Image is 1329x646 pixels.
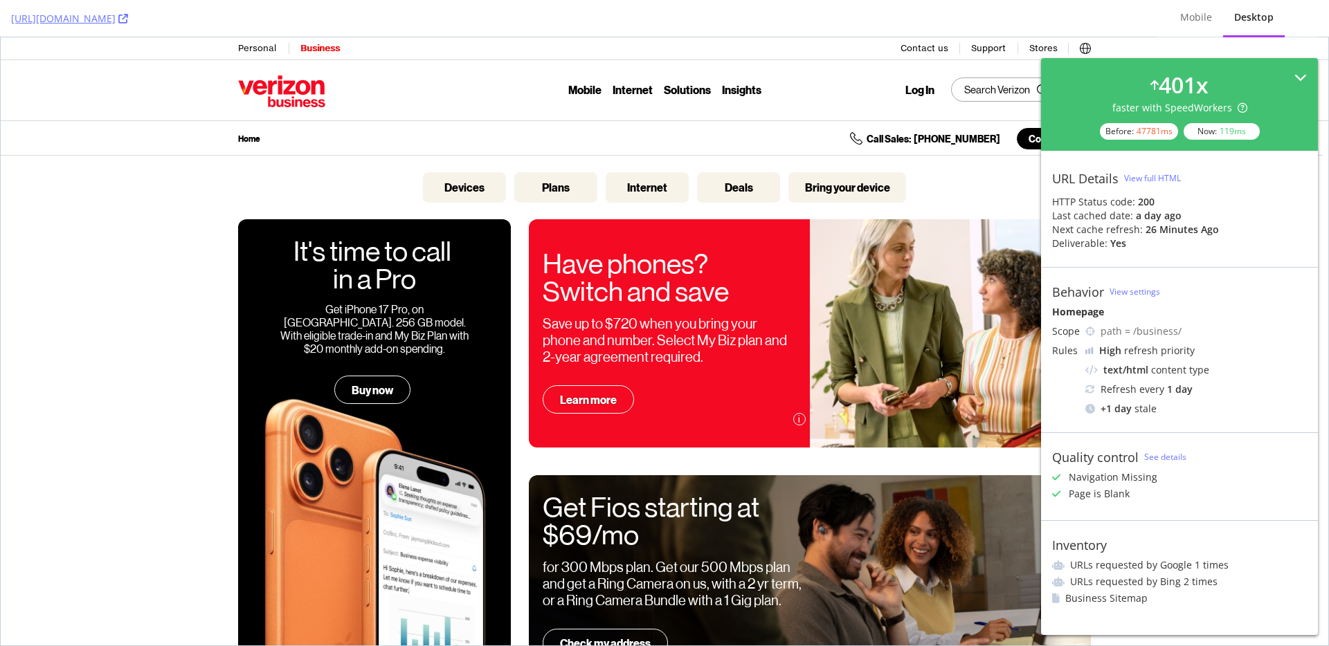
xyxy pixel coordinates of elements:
[542,521,809,571] p: for 300 Mbps plan. Get our 500 Mbps plan and get a Ring Camera on us, with a 2 yr term, or a Ring...
[542,348,633,376] a: Hero tiles :Right col:Have phones Switch and:Learn more
[1085,347,1094,354] img: cRr4yx4cyByr8BeLxltRlzBPIAAAAAElFTkSuQmCC
[1052,575,1307,589] li: URLs requested by Bing 2 times
[1052,591,1307,605] li: Business Sitemap
[1099,344,1195,358] div: refresh priority
[1124,167,1181,190] button: View full HTML
[1052,237,1107,250] div: Deliverable:
[1069,470,1157,484] div: Navigation Missing
[905,37,934,61] a: Log In
[514,135,597,165] a: Plans
[1085,363,1307,377] div: content type
[721,46,761,61] button: Insights Menu
[1144,451,1186,463] a: See details
[272,265,476,317] p: Get iPhone 17 Pro, on [GEOGRAPHIC_DATA]. 256 GB model. With eligible trade-in and My Biz Plan wit...
[11,12,128,26] a: [URL][DOMAIN_NAME]
[1052,195,1307,209] div: HTTP Status code:
[282,199,466,254] h1: It's time to call in a Pro
[1052,284,1104,299] div: Behavior
[542,454,764,510] h2: Get Fios starting at $69/mo
[1052,209,1133,223] div: Last cached date:
[1099,344,1121,358] div: High
[1068,37,1099,68] button: Cart Icon
[422,135,505,165] a: Devices
[542,591,667,620] a: fios available:Check my address
[1074,606,1086,618] fieldset: Tool tip
[788,135,905,165] a: Bring your device
[1052,324,1080,338] div: Scope
[237,96,260,107] a: Home
[1136,209,1182,223] div: a day ago
[1124,172,1181,184] div: View full HTML
[542,277,795,327] p: Save up to $720 when you bring your phone and number. Select My Biz plan and 2-year agreement req...
[542,211,753,266] h4: Have phones? Switch and save
[1220,125,1246,137] div: 119 ms
[1100,123,1178,140] div: Before:
[1052,305,1307,319] div: Homepage
[612,46,652,61] button: Internet Menu List
[1069,487,1130,501] div: Page is Blank
[1112,101,1247,115] div: faster with SpeedWorkers
[1052,537,1107,553] div: Inventory
[1180,10,1212,24] div: Mobile
[1159,69,1209,101] div: 401 x
[849,91,1000,111] a: [PHONE_NUMBER]
[1052,223,1143,237] div: Next cache refresh:
[1137,125,1173,137] div: 47781 ms
[1085,402,1307,416] div: stale
[663,46,710,61] button: Solutions Menu
[1138,195,1155,208] strong: 200
[568,46,601,61] button: Mobile Menu List
[237,38,325,70] a: Verizon Business
[1110,286,1160,297] a: View settings
[950,40,1060,64] button: Search Verizon
[1016,91,1100,112] a: Contact sales
[1110,237,1126,250] div: Yes
[605,135,688,165] a: Internet
[1028,95,1088,107] span: Contact sales
[1234,10,1274,24] div: Desktop
[913,95,1000,107] span: [PHONE_NUMBER]
[696,135,779,165] a: Deals
[1167,382,1193,396] div: 1 day
[1052,344,1080,358] div: Rules
[1068,57,1099,70] a: Cart Icon
[1052,171,1119,186] div: URL Details
[1052,558,1307,572] li: URLs requested by Google 1 times
[1052,450,1139,465] div: Quality control
[1184,123,1260,140] div: Now:
[1146,223,1219,237] div: 26 minutes ago
[1101,324,1307,338] div: path = /business/
[334,338,410,367] a: Hero tiles :It's time to call in a Pro:Buy now
[1085,382,1307,396] div: Refresh every
[1101,402,1132,416] div: + 1 day
[793,376,805,388] fieldset: Tool tip
[237,95,260,108] ul: Breadcrumb
[1103,363,1148,377] div: text/html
